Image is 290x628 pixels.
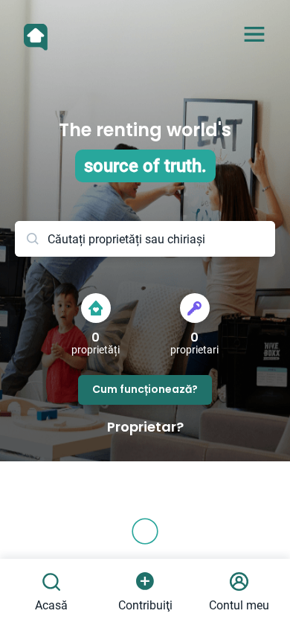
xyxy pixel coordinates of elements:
[108,409,182,445] button: Proprietar?
[78,375,212,405] button: Cum funcționează?
[71,344,120,357] p: proprietăți
[190,332,199,344] p: 0
[35,597,68,615] p: Acasă
[15,221,276,257] input: Căutați proprietăți sau chiriași
[236,16,272,52] button: Open Menu
[59,117,231,144] p: The renting world's
[75,150,216,182] p: source of truth.
[118,572,173,615] button: Contribuiţi
[170,344,219,357] p: proprietari
[209,597,269,615] p: Contul meu
[91,332,100,344] p: 0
